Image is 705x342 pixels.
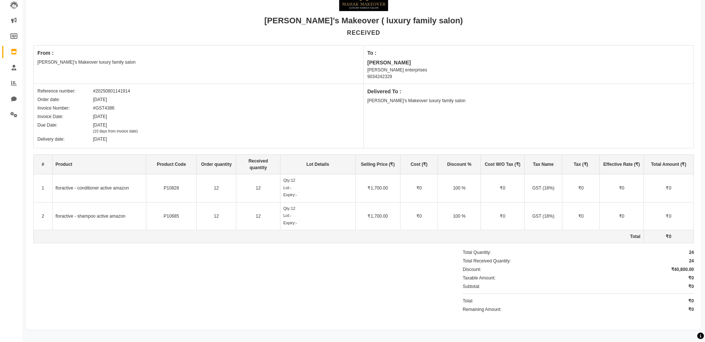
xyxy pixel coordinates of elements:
[600,174,644,202] td: ₹0
[562,174,599,202] td: ₹0
[93,88,130,94] div: #20250801141914
[146,155,196,174] th: Product Code
[283,206,291,211] span: Qty:
[463,306,502,313] div: Remaining Amount:
[463,258,511,264] div: Total Received Quantity:
[236,174,280,202] td: 12
[644,230,694,243] td: ₹0
[37,96,93,103] div: Order date:
[463,283,480,290] div: Subtotal:
[368,49,690,57] div: To :
[37,113,93,120] div: Invoice Date:
[283,221,296,225] span: Expiry:
[37,136,93,142] div: Delivery date:
[93,122,138,134] div: [DATE]
[283,213,290,218] span: Lot:
[438,202,481,230] td: 100 %
[400,202,438,230] td: ₹0
[644,174,694,202] td: ₹0
[368,97,690,104] div: [PERSON_NAME]'s Makeover luxury family salon
[283,185,352,191] div: -
[93,96,107,103] div: [DATE]
[688,283,694,290] div: ₹0
[196,174,236,202] td: 12
[463,266,481,273] div: Discount:
[480,202,524,230] td: ₹0
[525,202,562,230] td: GST (18%)
[283,205,352,212] div: 12
[355,174,400,202] td: ₹1,700.00
[463,249,491,256] div: Total Quantity:
[93,113,107,120] div: [DATE]
[368,73,690,80] div: 9034242329
[283,185,290,190] span: Lot:
[368,88,690,95] div: Delivered To :
[34,202,53,230] td: 2
[37,59,360,66] div: [PERSON_NAME]'s Makeover luxury family salon
[34,155,53,174] th: #
[52,202,146,230] td: floractive - shampoo active amazon
[280,155,355,174] th: Lot Details
[671,266,694,273] div: ₹40,800.00
[93,136,107,142] div: [DATE]
[689,249,694,256] div: 24
[196,155,236,174] th: Order quantity
[463,298,473,304] div: Total:
[34,174,53,202] td: 1
[689,258,694,264] div: 24
[93,105,114,111] div: #GST4386
[644,202,694,230] td: ₹0
[355,155,400,174] th: Selling Price (₹)
[400,174,438,202] td: ₹0
[562,155,599,174] th: Tax (₹)
[600,202,644,230] td: ₹0
[463,275,496,281] div: Taxable Amount:
[480,174,524,202] td: ₹0
[283,178,291,182] span: Qty:
[52,155,146,174] th: Product
[438,155,481,174] th: Discount %
[34,230,644,243] td: Total
[347,28,380,37] div: RECEIVED
[438,174,481,202] td: 100 %
[93,128,138,134] div: (10 days from invoice date)
[37,88,93,94] div: Reference number:
[400,155,438,174] th: Cost (₹)
[236,155,280,174] th: Received quantity
[688,275,694,281] div: ₹0
[146,174,196,202] td: P10828
[236,202,280,230] td: 12
[52,174,146,202] td: floractive - conditioner active amazon
[283,177,352,184] div: 12
[283,192,352,198] div: -
[368,59,690,67] div: [PERSON_NAME]
[562,202,599,230] td: ₹0
[37,122,93,134] div: Due Date:
[368,67,690,73] div: [PERSON_NAME] enterprises
[283,192,296,197] span: Expiry:
[688,306,694,313] div: ₹0
[525,174,562,202] td: GST (18%)
[283,220,352,226] div: -
[688,298,694,304] div: ₹0
[265,14,463,27] div: [PERSON_NAME]’s Makeover ( luxury family salon)
[196,202,236,230] td: 12
[146,202,196,230] td: P10685
[37,49,360,57] div: From :
[37,105,93,111] div: Invoice Number:
[644,155,694,174] th: Total Amount (₹)
[283,212,352,219] div: -
[600,155,644,174] th: Effective Rate (₹)
[480,155,524,174] th: Cost W/O Tax (₹)
[355,202,400,230] td: ₹1,700.00
[525,155,562,174] th: Tax Name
